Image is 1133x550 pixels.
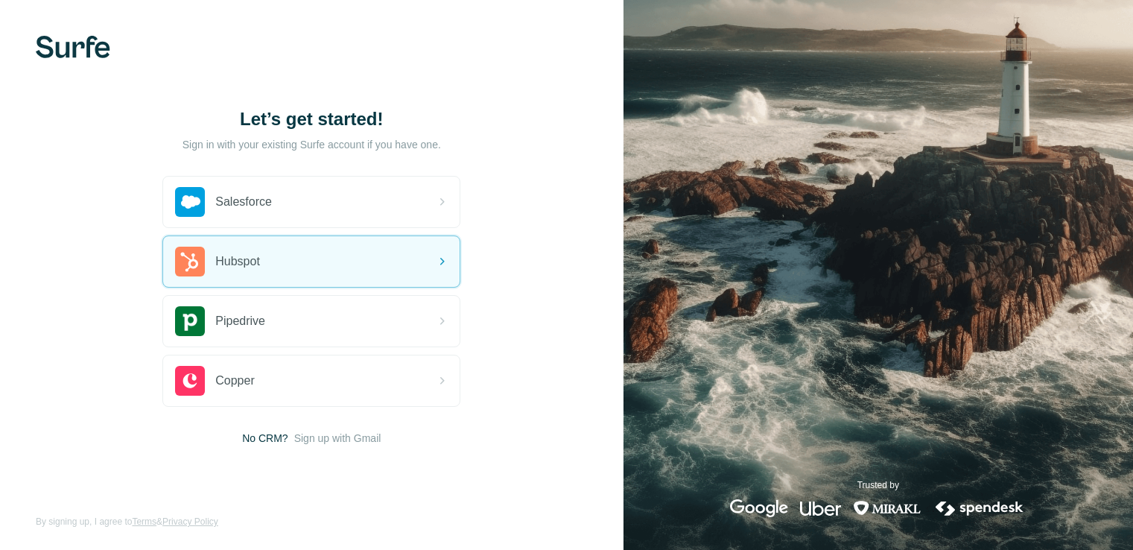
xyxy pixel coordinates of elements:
[183,137,441,152] p: Sign in with your existing Surfe account if you have one.
[215,253,260,271] span: Hubspot
[242,431,288,446] span: No CRM?
[36,515,218,528] span: By signing up, I agree to &
[294,431,381,446] button: Sign up with Gmail
[36,36,110,58] img: Surfe's logo
[857,478,899,492] p: Trusted by
[730,499,788,517] img: google's logo
[175,247,205,276] img: hubspot's logo
[175,306,205,336] img: pipedrive's logo
[215,193,272,211] span: Salesforce
[162,516,218,527] a: Privacy Policy
[215,312,265,330] span: Pipedrive
[175,187,205,217] img: salesforce's logo
[175,366,205,396] img: copper's logo
[800,499,841,517] img: uber's logo
[933,499,1026,517] img: spendesk's logo
[215,372,254,390] span: Copper
[132,516,156,527] a: Terms
[162,107,460,131] h1: Let’s get started!
[853,499,921,517] img: mirakl's logo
